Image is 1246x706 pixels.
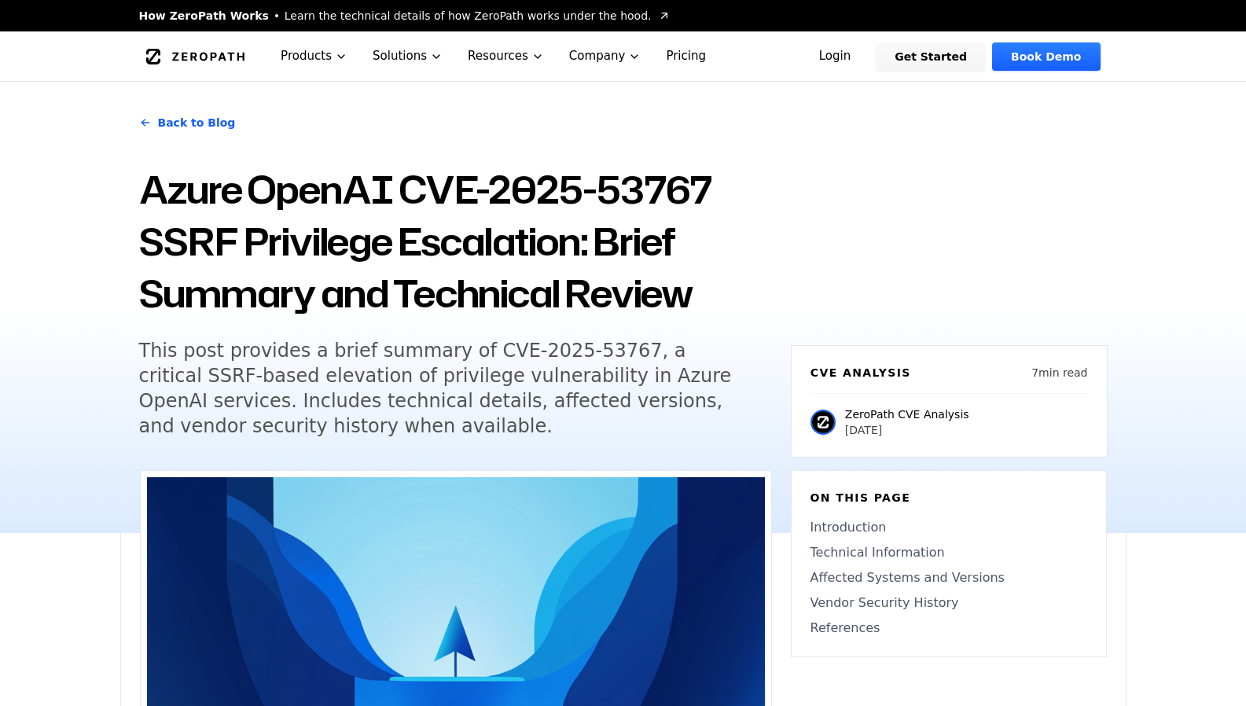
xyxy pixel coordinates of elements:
[810,365,911,381] h6: CVE Analysis
[1031,365,1087,381] p: 7 min read
[810,518,1087,537] a: Introduction
[810,410,836,435] img: ZeroPath CVE Analysis
[810,594,1087,612] a: Vendor Security History
[139,338,743,439] h5: This post provides a brief summary of CVE-2025-53767, a critical SSRF-based elevation of privileg...
[139,101,236,145] a: Back to Blog
[810,490,1087,506] h6: On this page
[810,568,1087,587] a: Affected Systems and Versions
[120,31,1127,81] nav: Global
[810,543,1087,562] a: Technical Information
[139,164,772,319] h1: Azure OpenAI CVE-2025-53767 SSRF Privilege Escalation: Brief Summary and Technical Review
[285,8,652,24] span: Learn the technical details of how ZeroPath works under the hood.
[845,422,969,438] p: [DATE]
[268,31,360,81] button: Products
[810,619,1087,638] a: References
[992,42,1100,71] a: Book Demo
[139,8,269,24] span: How ZeroPath Works
[557,31,654,81] button: Company
[653,31,719,81] a: Pricing
[455,31,557,81] button: Resources
[876,42,986,71] a: Get Started
[360,31,455,81] button: Solutions
[139,8,671,24] a: How ZeroPath WorksLearn the technical details of how ZeroPath works under the hood.
[845,406,969,422] p: ZeroPath CVE Analysis
[800,42,870,71] a: Login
